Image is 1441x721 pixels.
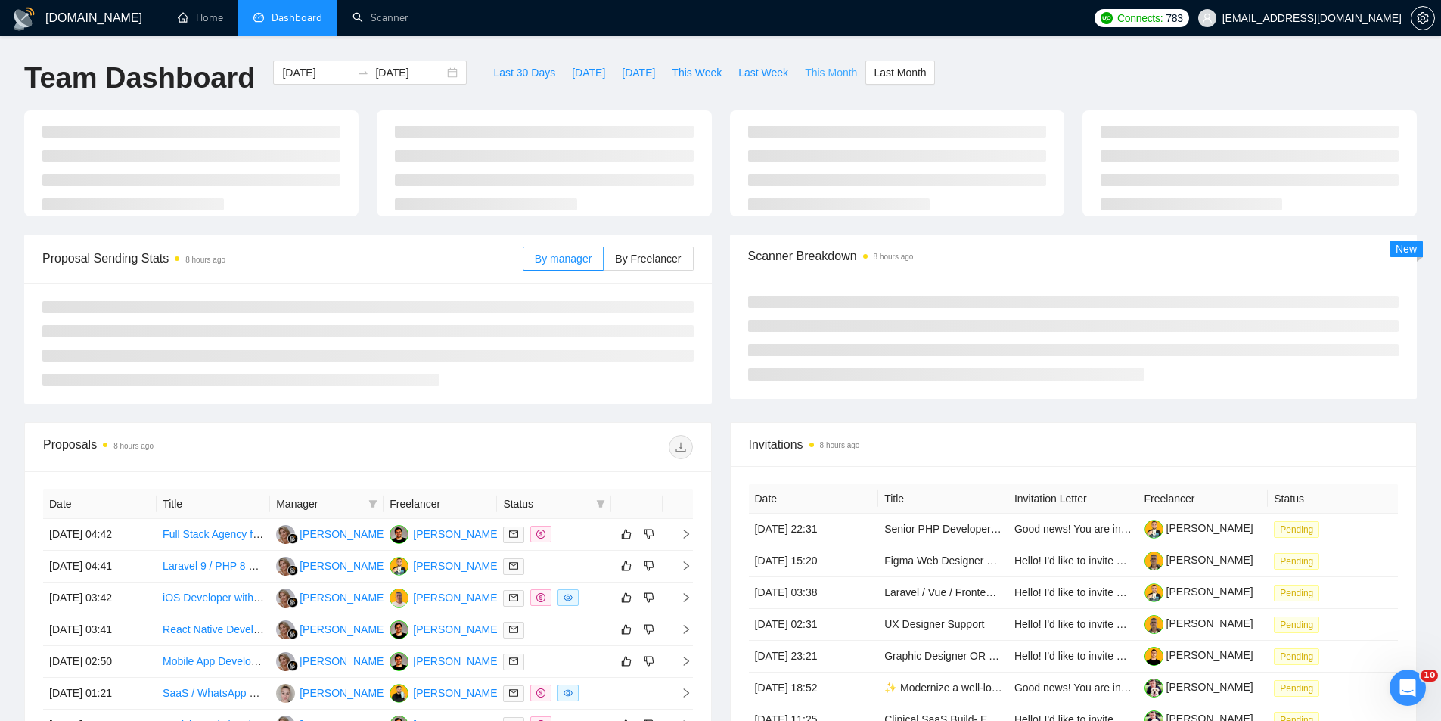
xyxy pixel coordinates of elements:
a: UX Designer Support [884,618,984,630]
div: [PERSON_NAME] [300,558,387,574]
img: c1KK7QIvKiv0wuqOHIqhfY5gp8CwMc-p-m8p4QuZEe1toXF9N9_LS7YB8RQ7j8IdAN [1144,520,1163,539]
td: [DATE] 15:20 [749,545,879,577]
img: gigradar-bm.png [287,597,298,608]
th: Freelancer [1138,484,1269,514]
span: By manager [535,253,592,265]
td: ✨ Modernize a well-loved but old Rails + React app without breaking what customers love ✨ [878,673,1008,704]
img: TK [276,684,295,703]
span: Proposal Sending Stats [42,249,523,268]
td: React Native Developer Existing App [157,614,270,646]
a: EP[PERSON_NAME] [390,654,500,667]
th: Freelancer [384,489,497,519]
a: Pending [1274,650,1325,662]
button: dislike [640,620,658,639]
img: upwork-logo.png [1101,12,1113,24]
td: UX Designer Support [878,609,1008,641]
td: [DATE] 04:42 [43,519,157,551]
span: dollar [536,688,545,698]
a: Pending [1274,586,1325,598]
button: This Week [663,61,730,85]
a: Senior PHP Developer with Symfony Expertise Needed [884,523,1144,535]
span: By Freelancer [615,253,681,265]
span: Pending [1274,585,1319,601]
time: 8 hours ago [113,442,154,450]
button: setting [1411,6,1435,30]
a: Full Stack Agency for React Native Development [163,528,391,540]
td: Laravel 9 / PHP 8 Developer for Feature Enhancements [157,551,270,583]
a: Laravel / Vue / Frontend Developer with Design Experience [884,586,1163,598]
div: [PERSON_NAME] [300,621,387,638]
div: [PERSON_NAME] [413,589,500,606]
span: [DATE] [572,64,605,81]
span: right [669,656,691,667]
a: iOS Developer with React/JavaScript Experience [163,592,392,604]
a: VK[PERSON_NAME] [390,559,500,571]
div: [PERSON_NAME] [413,558,500,574]
a: homeHome [178,11,223,24]
a: TK[PERSON_NAME] [276,686,387,698]
span: eye [564,593,573,602]
span: Invitations [749,435,1399,454]
a: [PERSON_NAME] [1144,554,1253,566]
span: This Month [805,64,857,81]
span: This Week [672,64,722,81]
a: [PERSON_NAME] [1144,649,1253,661]
button: dislike [640,589,658,607]
td: Graphic Designer OR Frontend Developer Needed to Redesign Landing Page with New Branding [878,641,1008,673]
span: like [621,592,632,604]
span: mail [509,561,518,570]
a: Pending [1274,523,1325,535]
td: [DATE] 03:41 [43,614,157,646]
div: [PERSON_NAME] [300,589,387,606]
a: MC[PERSON_NAME] [276,654,387,667]
td: [DATE] 04:41 [43,551,157,583]
button: dislike [640,557,658,575]
td: Figma Web Designer with SEO & Conversion Expertise (SaaS) [878,545,1008,577]
span: Status [503,496,589,512]
span: 10 [1421,670,1438,682]
td: iOS Developer with React/JavaScript Experience [157,583,270,614]
span: filter [596,499,605,508]
span: eye [564,688,573,698]
a: [PERSON_NAME] [1144,522,1253,534]
button: Last Week [730,61,797,85]
span: right [669,561,691,571]
span: right [669,592,691,603]
span: mail [509,593,518,602]
button: like [617,589,635,607]
img: MC [276,589,295,608]
button: [DATE] [613,61,663,85]
span: dollar [536,530,545,539]
td: [DATE] 03:42 [43,583,157,614]
a: [PERSON_NAME] [1144,586,1253,598]
img: MC [276,652,295,671]
span: [DATE] [622,64,655,81]
span: right [669,624,691,635]
td: [DATE] 22:31 [749,514,879,545]
span: setting [1411,12,1434,24]
a: EP[PERSON_NAME] [390,527,500,539]
span: swap-right [357,67,369,79]
button: [DATE] [564,61,613,85]
span: Last 30 Days [493,64,555,81]
span: filter [593,493,608,515]
a: setting [1411,12,1435,24]
span: mail [509,625,518,634]
a: EP[PERSON_NAME] [390,623,500,635]
a: Pending [1274,618,1325,630]
time: 8 hours ago [820,441,860,449]
img: logo [12,7,36,31]
th: Title [157,489,270,519]
span: like [621,623,632,636]
a: Pending [1274,555,1325,567]
img: gigradar-bm.png [287,565,298,576]
a: searchScanner [352,11,408,24]
th: Manager [270,489,384,519]
img: EP [390,525,408,544]
input: End date [375,64,444,81]
button: Last Month [865,61,934,85]
span: Pending [1274,617,1319,633]
button: Last 30 Days [485,61,564,85]
th: Date [43,489,157,519]
button: dislike [640,652,658,670]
